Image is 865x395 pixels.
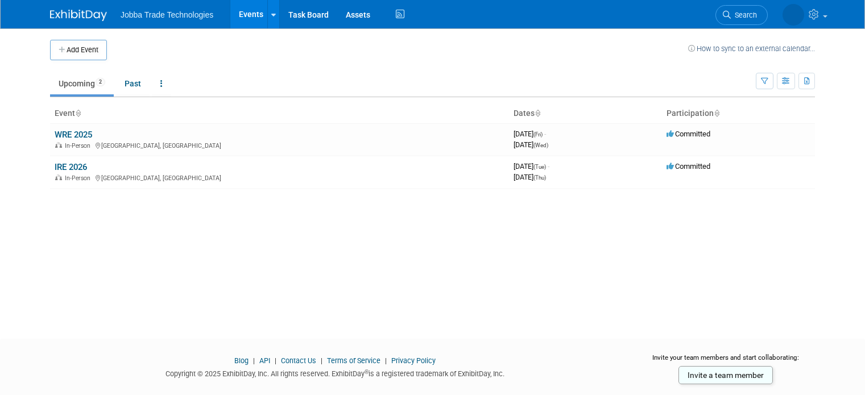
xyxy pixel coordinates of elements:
span: | [250,356,258,365]
a: Sort by Event Name [75,109,81,118]
span: - [544,130,546,138]
div: Invite your team members and start collaborating: [636,353,815,370]
div: [GEOGRAPHIC_DATA], [GEOGRAPHIC_DATA] [55,173,504,182]
span: [DATE] [514,173,546,181]
a: Terms of Service [327,356,380,365]
span: Committed [667,162,710,171]
a: WRE 2025 [55,130,92,140]
span: [DATE] [514,140,548,149]
span: In-Person [65,174,94,182]
a: Sort by Participation Type [714,109,719,118]
span: Search [731,11,757,19]
span: [DATE] [514,162,549,171]
a: Blog [234,356,249,365]
span: (Thu) [533,174,546,181]
th: Event [50,104,509,123]
span: Jobba Trade Technologies [121,10,213,19]
a: Search [715,5,768,25]
div: Copyright © 2025 ExhibitDay, Inc. All rights reserved. ExhibitDay is a registered trademark of Ex... [50,366,619,379]
span: Committed [667,130,710,138]
th: Participation [662,104,815,123]
span: 2 [96,78,105,86]
img: In-Person Event [55,142,62,148]
span: | [318,356,325,365]
span: (Wed) [533,142,548,148]
span: (Tue) [533,164,546,170]
span: [DATE] [514,130,546,138]
a: Privacy Policy [391,356,436,365]
a: API [259,356,270,365]
a: IRE 2026 [55,162,87,172]
span: | [272,356,279,365]
sup: ® [365,369,369,375]
span: (Fri) [533,131,543,138]
a: Upcoming2 [50,73,114,94]
a: Sort by Start Date [535,109,540,118]
span: - [548,162,549,171]
a: Past [116,73,150,94]
th: Dates [509,104,662,123]
img: In-Person Event [55,174,62,180]
button: Add Event [50,40,107,60]
img: David Almario [783,4,804,26]
span: | [382,356,390,365]
a: Contact Us [281,356,316,365]
span: In-Person [65,142,94,149]
div: [GEOGRAPHIC_DATA], [GEOGRAPHIC_DATA] [55,140,504,149]
a: Invite a team member [678,366,773,384]
img: ExhibitDay [50,10,107,21]
a: How to sync to an external calendar... [688,44,815,53]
